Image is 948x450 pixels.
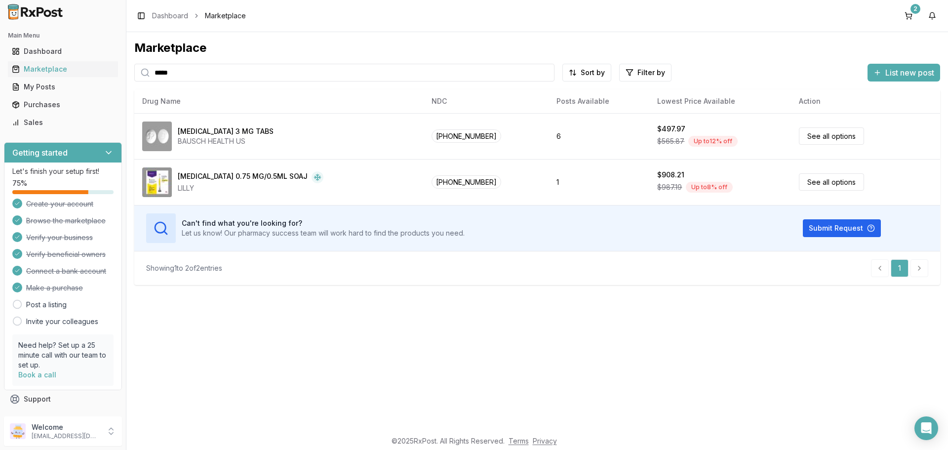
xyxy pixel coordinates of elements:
[32,422,100,432] p: Welcome
[152,11,188,21] a: Dashboard
[8,60,118,78] a: Marketplace
[891,259,908,277] a: 1
[562,64,611,82] button: Sort by
[657,170,684,180] div: $908.21
[12,118,114,127] div: Sales
[26,199,93,209] span: Create your account
[657,182,682,192] span: $987.19
[791,89,940,113] th: Action
[26,317,98,327] a: Invite your colleagues
[182,228,465,238] p: Let us know! Our pharmacy success team will work hard to find the products you need.
[8,114,118,131] a: Sales
[26,266,106,276] span: Connect a bank account
[533,437,557,445] a: Privacy
[4,61,122,77] button: Marketplace
[18,340,108,370] p: Need help? Set up a 25 minute call with our team to set up.
[146,263,222,273] div: Showing 1 to 2 of 2 entries
[868,69,940,79] a: List new post
[142,167,172,197] img: Trulicity 0.75 MG/0.5ML SOAJ
[12,100,114,110] div: Purchases
[10,423,26,439] img: User avatar
[32,432,100,440] p: [EMAIL_ADDRESS][DOMAIN_NAME]
[686,182,733,193] div: Up to 8 % off
[657,124,685,134] div: $497.97
[509,437,529,445] a: Terms
[26,300,67,310] a: Post a listing
[205,11,246,21] span: Marketplace
[657,136,684,146] span: $565.87
[549,159,649,205] td: 1
[4,97,122,113] button: Purchases
[12,82,114,92] div: My Posts
[152,11,246,21] nav: breadcrumb
[12,147,68,159] h3: Getting started
[134,40,940,56] div: Marketplace
[619,64,671,82] button: Filter by
[24,412,57,422] span: Feedback
[8,42,118,60] a: Dashboard
[901,8,916,24] button: 2
[8,78,118,96] a: My Posts
[178,183,323,193] div: LILLY
[12,46,114,56] div: Dashboard
[581,68,605,78] span: Sort by
[432,129,501,143] span: [PHONE_NUMBER]
[178,136,274,146] div: BAUSCH HEALTH US
[18,370,56,379] a: Book a call
[178,126,274,136] div: [MEDICAL_DATA] 3 MG TABS
[8,96,118,114] a: Purchases
[26,249,106,259] span: Verify beneficial owners
[12,178,27,188] span: 75 %
[868,64,940,82] button: List new post
[8,32,118,40] h2: Main Menu
[4,115,122,130] button: Sales
[799,173,864,191] a: See all options
[12,166,114,176] p: Let's finish your setup first!
[910,4,920,14] div: 2
[134,89,424,113] th: Drug Name
[799,127,864,145] a: See all options
[803,219,881,237] button: Submit Request
[885,67,934,79] span: List new post
[182,218,465,228] h3: Can't find what you're looking for?
[26,216,106,226] span: Browse the marketplace
[4,43,122,59] button: Dashboard
[4,4,67,20] img: RxPost Logo
[914,416,938,440] div: Open Intercom Messenger
[12,64,114,74] div: Marketplace
[4,390,122,408] button: Support
[649,89,790,113] th: Lowest Price Available
[4,408,122,426] button: Feedback
[549,89,649,113] th: Posts Available
[26,283,83,293] span: Make a purchase
[432,175,501,189] span: [PHONE_NUMBER]
[26,233,93,243] span: Verify your business
[688,136,738,147] div: Up to 12 % off
[178,171,308,183] div: [MEDICAL_DATA] 0.75 MG/0.5ML SOAJ
[4,79,122,95] button: My Posts
[424,89,549,113] th: NDC
[142,122,172,151] img: Trulance 3 MG TABS
[871,259,928,277] nav: pagination
[637,68,665,78] span: Filter by
[549,113,649,159] td: 6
